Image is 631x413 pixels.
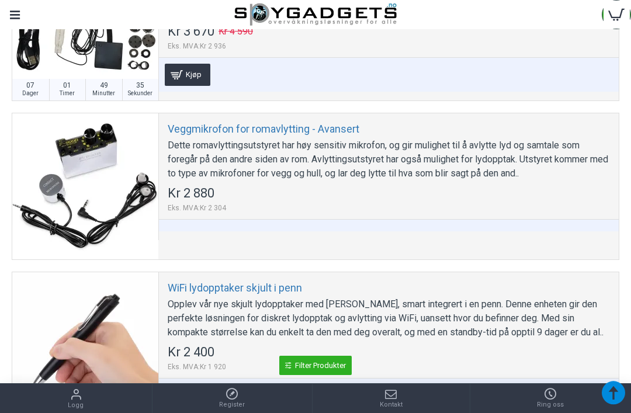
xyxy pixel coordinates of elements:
a: WiFi lydopptaker skjult i penn [168,281,302,294]
span: Register [219,400,245,410]
img: SpyGadgets.no [234,3,397,26]
a: Veggmikrofon for romavlytting - Avansert [168,122,359,136]
span: Kr 2 400 [168,346,214,359]
span: Eks. MVA:Kr 2 936 [168,41,253,51]
div: Opplev vår nye skjult lydopptaker med [PERSON_NAME], smart integrert i en penn. Denne enheten gir... [168,297,610,339]
span: Eks. MVA:Kr 1 920 [168,362,226,372]
span: Ring oss [537,400,564,410]
a: Kontakt [313,384,470,413]
span: Logg [68,401,84,411]
a: Veggmikrofon for romavlytting - Avansert [12,113,158,259]
a: Register [152,384,313,413]
span: Kontakt [380,400,403,410]
span: Kr 4 590 [219,27,253,36]
span: Kr 2 880 [168,187,214,200]
div: Dette romavlyttingsutstyret har høy sensitiv mikrofon, og gir mulighet til å avlytte lyd og samta... [168,138,610,181]
span: Eks. MVA:Kr 2 304 [168,203,226,213]
span: Kjøp [183,71,204,78]
span: Kr 3 670 [168,25,214,38]
a: Filter Produkter [279,356,352,375]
